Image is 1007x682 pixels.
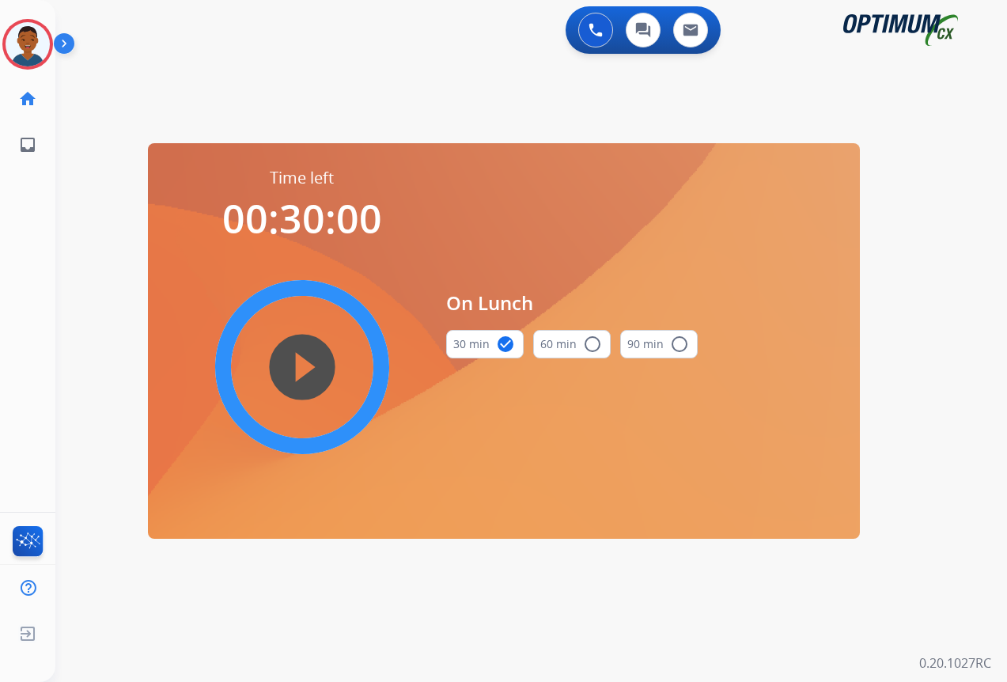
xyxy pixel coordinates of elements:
[446,289,698,317] span: On Lunch
[222,191,382,245] span: 00:30:00
[620,330,698,358] button: 90 min
[18,89,37,108] mat-icon: home
[446,330,524,358] button: 30 min
[6,22,50,66] img: avatar
[496,335,515,354] mat-icon: check_circle
[919,654,991,673] p: 0.20.1027RC
[670,335,689,354] mat-icon: radio_button_unchecked
[293,358,312,377] mat-icon: play_circle_filled
[533,330,611,358] button: 60 min
[18,135,37,154] mat-icon: inbox
[270,167,334,189] span: Time left
[583,335,602,354] mat-icon: radio_button_unchecked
